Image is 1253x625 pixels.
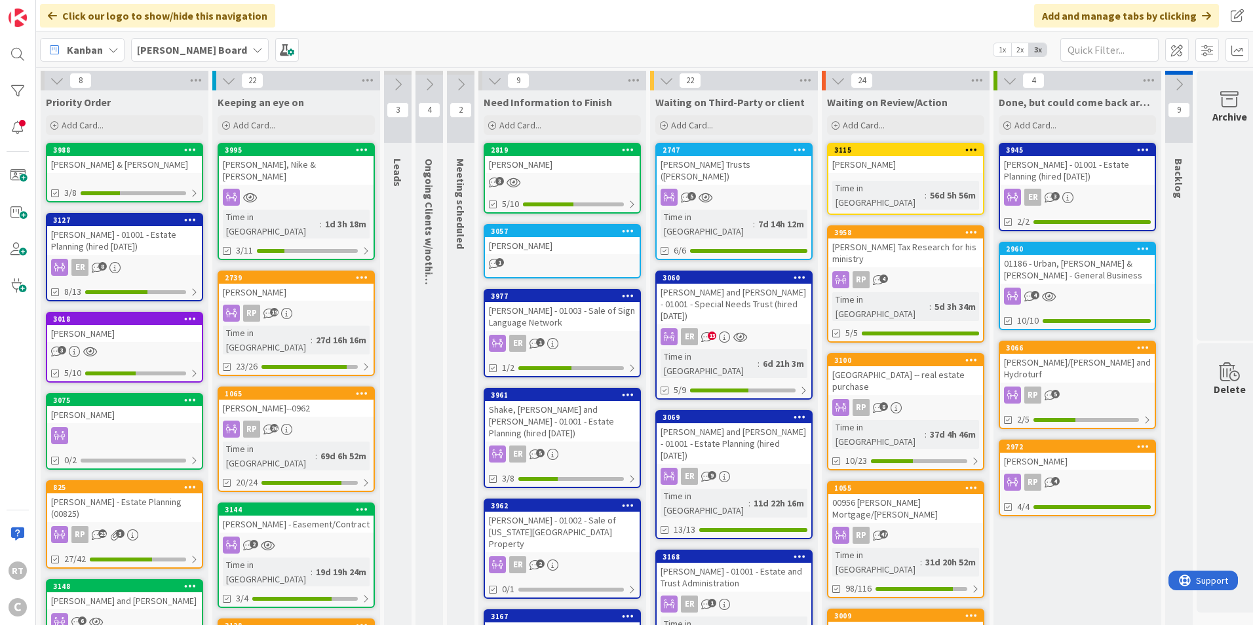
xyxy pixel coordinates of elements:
[236,360,258,373] span: 23/26
[223,326,311,354] div: Time in [GEOGRAPHIC_DATA]
[499,119,541,131] span: Add Card...
[828,482,983,494] div: 1055
[927,427,979,442] div: 37d 4h 46m
[657,144,811,156] div: 2747
[485,144,640,156] div: 2819
[834,356,983,365] div: 3100
[219,504,374,533] div: 3144[PERSON_NAME] - Easement/Contract
[834,483,983,493] div: 1055
[1022,73,1045,88] span: 4
[679,73,701,88] span: 22
[1006,244,1155,254] div: 2960
[485,611,640,622] div: 3167
[219,305,374,322] div: RP
[71,259,88,276] div: ER
[657,411,811,464] div: 3069[PERSON_NAME] and [PERSON_NAME] - 01001 - Estate Planning (hired [DATE])
[219,156,374,185] div: [PERSON_NAME], Nike & [PERSON_NAME]
[250,540,258,548] span: 2
[509,556,526,573] div: ER
[391,159,404,187] span: Leads
[657,272,811,324] div: 3060[PERSON_NAME] and [PERSON_NAME] - 01001 - Special Needs Trust (hired [DATE])
[47,325,202,342] div: [PERSON_NAME]
[225,389,374,398] div: 1065
[845,326,858,340] span: 5/5
[485,500,640,512] div: 3962
[1051,192,1060,200] span: 3
[219,272,374,301] div: 2739[PERSON_NAME]
[828,144,983,156] div: 3115
[925,188,927,202] span: :
[845,582,872,596] span: 98/116
[219,516,374,533] div: [PERSON_NAME] - Easement/Contract
[223,210,320,238] div: Time in [GEOGRAPHIC_DATA]
[219,388,374,400] div: 1065
[1000,156,1155,185] div: [PERSON_NAME] - 01001 - Estate Planning (hired [DATE])
[387,102,409,118] span: 3
[1031,291,1039,299] span: 4
[485,156,640,173] div: [PERSON_NAME]
[484,224,641,278] a: 3057[PERSON_NAME]
[47,580,202,609] div: 3148[PERSON_NAME] and [PERSON_NAME]
[64,453,77,467] span: 0/2
[1029,43,1047,56] span: 3x
[223,442,315,470] div: Time in [GEOGRAPHIC_DATA]
[223,558,311,586] div: Time in [GEOGRAPHIC_DATA]
[485,445,640,463] div: ER
[9,9,27,27] img: Visit kanbanzone.com
[491,227,640,236] div: 3057
[47,580,202,592] div: 3148
[920,555,922,569] span: :
[219,272,374,284] div: 2739
[320,217,322,231] span: :
[1060,38,1159,62] input: Quick Filter...
[53,314,202,324] div: 3018
[1000,144,1155,185] div: 3945[PERSON_NAME] - 01001 - Estate Planning (hired [DATE])
[243,305,260,322] div: RP
[47,592,202,609] div: [PERSON_NAME] and [PERSON_NAME]
[58,346,66,354] span: 3
[218,143,375,260] a: 3995[PERSON_NAME], Nike & [PERSON_NAME]Time in [GEOGRAPHIC_DATA]:1d 3h 18m3/11
[219,421,374,438] div: RP
[53,145,202,155] div: 3988
[315,449,317,463] span: :
[832,420,925,449] div: Time in [GEOGRAPHIC_DATA]
[879,402,888,411] span: 8
[655,410,813,539] a: 3069[PERSON_NAME] and [PERSON_NAME] - 01001 - Estate Planning (hired [DATE])ERTime in [GEOGRAPHIC...
[879,530,888,539] span: 47
[225,505,374,514] div: 3144
[657,423,811,464] div: [PERSON_NAME] and [PERSON_NAME] - 01001 - Estate Planning (hired [DATE])
[484,388,641,488] a: 3961Shake, [PERSON_NAME] and [PERSON_NAME] - 01001 - Estate Planning (hired [DATE])ER3/8
[834,145,983,155] div: 3115
[9,561,27,580] div: RT
[828,527,983,544] div: RP
[219,144,374,185] div: 3995[PERSON_NAME], Nike & [PERSON_NAME]
[219,504,374,516] div: 3144
[236,476,258,489] span: 20/24
[999,242,1156,330] a: 296001186 - Urban, [PERSON_NAME] & [PERSON_NAME] - General Business10/10
[53,582,202,591] div: 3148
[853,271,870,288] div: RP
[657,411,811,423] div: 3069
[1000,441,1155,453] div: 2972
[827,353,984,470] a: 3100[GEOGRAPHIC_DATA] -- real estate purchaseRPTime in [GEOGRAPHIC_DATA]:37d 4h 46m10/23
[313,333,370,347] div: 27d 16h 16m
[507,73,530,88] span: 9
[485,389,640,401] div: 3961
[661,210,753,238] div: Time in [GEOGRAPHIC_DATA]
[828,227,983,238] div: 3958
[999,341,1156,429] a: 3066[PERSON_NAME]/[PERSON_NAME] and HydroturfRP2/5
[1051,390,1060,398] span: 5
[502,197,519,211] span: 5/10
[311,333,313,347] span: :
[853,527,870,544] div: RP
[450,102,472,118] span: 2
[509,445,526,463] div: ER
[681,328,698,345] div: ER
[1017,413,1030,426] span: 2/5
[418,102,440,118] span: 4
[1000,189,1155,206] div: ER
[233,119,275,131] span: Add Card...
[64,285,81,299] span: 8/13
[536,338,545,347] span: 1
[999,143,1156,231] a: 3945[PERSON_NAME] - 01001 - Estate Planning (hired [DATE])ER2/2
